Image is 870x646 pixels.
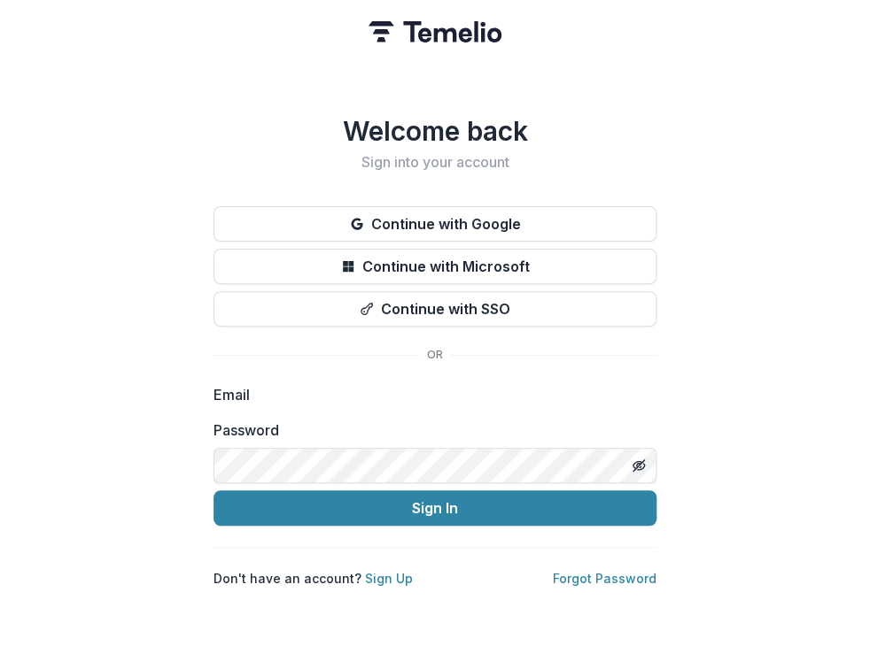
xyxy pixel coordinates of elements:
button: Continue with Google [214,206,656,242]
button: Continue with SSO [214,291,656,327]
img: Temelio [369,21,501,42]
h2: Sign into your account [214,154,656,171]
p: Don't have an account? [214,569,413,588]
a: Sign Up [365,571,413,586]
h1: Welcome back [214,115,656,147]
label: Password [214,419,646,441]
a: Forgot Password [553,571,656,586]
label: Email [214,384,646,405]
button: Sign In [214,490,656,526]
button: Toggle password visibility [625,451,653,480]
button: Continue with Microsoft [214,249,656,284]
